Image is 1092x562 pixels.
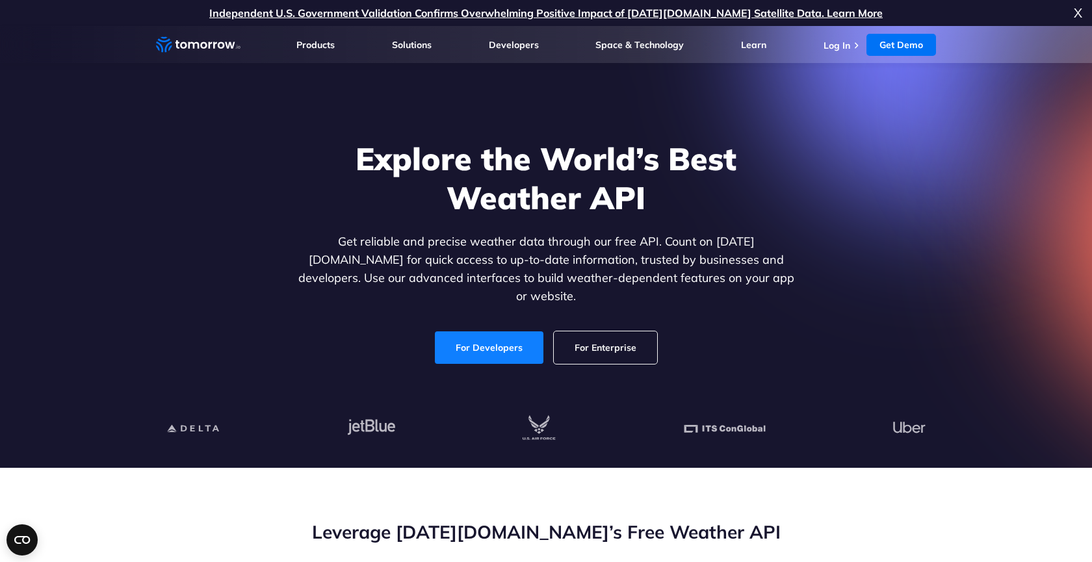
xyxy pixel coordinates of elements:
[866,34,936,56] a: Get Demo
[156,520,936,544] h2: Leverage [DATE][DOMAIN_NAME]’s Free Weather API
[295,139,797,217] h1: Explore the World’s Best Weather API
[435,331,543,364] a: For Developers
[489,39,539,51] a: Developers
[824,40,850,51] a: Log In
[554,331,657,364] a: For Enterprise
[295,233,797,305] p: Get reliable and precise weather data through our free API. Count on [DATE][DOMAIN_NAME] for quic...
[741,39,766,51] a: Learn
[209,6,883,19] a: Independent U.S. Government Validation Confirms Overwhelming Positive Impact of [DATE][DOMAIN_NAM...
[6,524,38,556] button: Open CMP widget
[595,39,684,51] a: Space & Technology
[156,35,240,55] a: Home link
[296,39,335,51] a: Products
[392,39,432,51] a: Solutions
